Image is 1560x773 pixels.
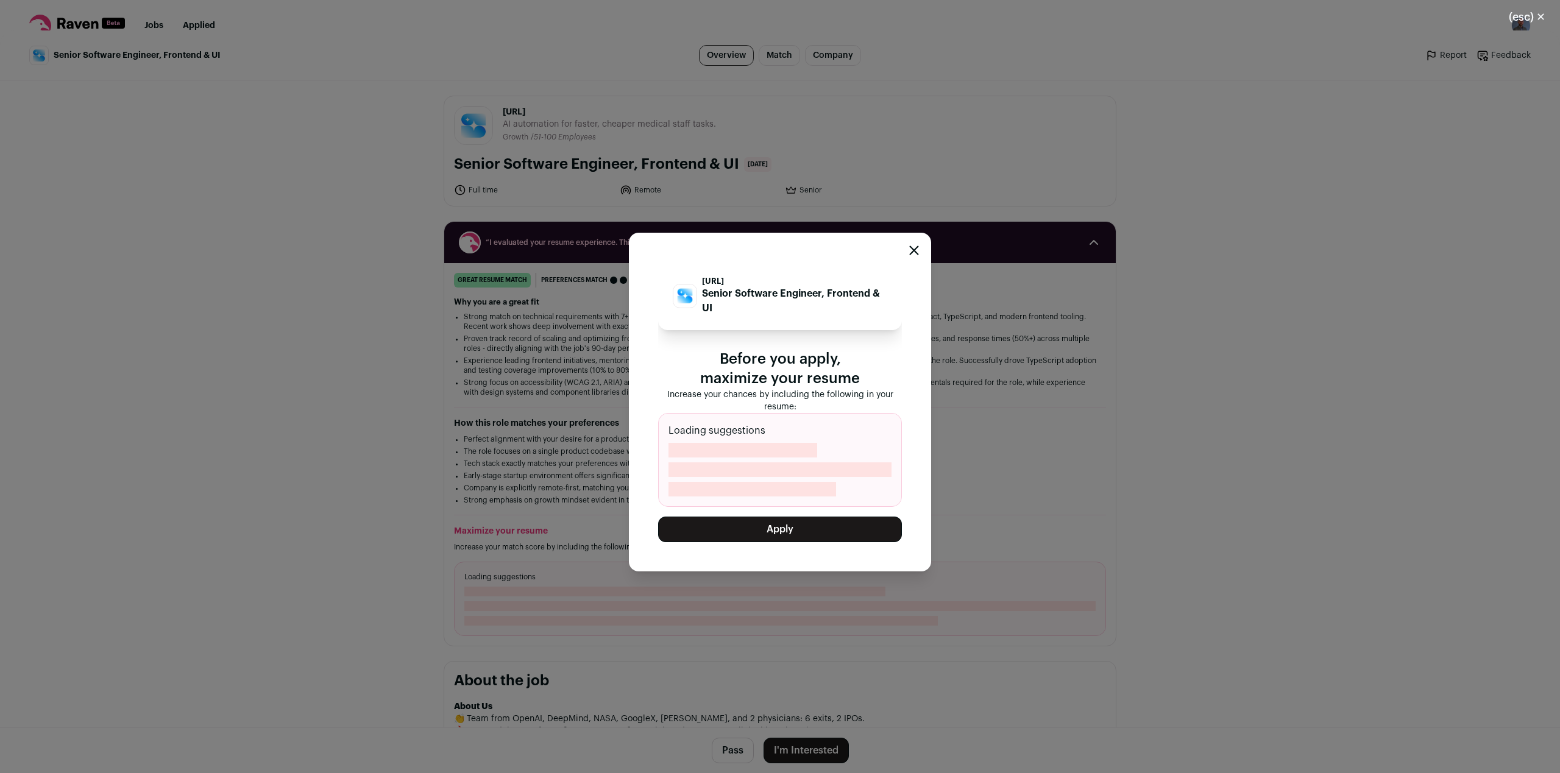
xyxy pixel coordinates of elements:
[1494,4,1560,30] button: Close modal
[909,245,919,255] button: Close modal
[658,350,902,389] p: Before you apply, maximize your resume
[673,284,697,307] img: caa57462039f8c1b4a3cce447b3363636cfffe04262c0c588d50904429ddd27d.jpg
[658,413,902,507] div: Loading suggestions
[658,517,902,542] button: Apply
[702,277,887,286] p: [URL]
[658,389,902,413] p: Increase your chances by including the following in your resume:
[702,286,887,316] p: Senior Software Engineer, Frontend & UI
